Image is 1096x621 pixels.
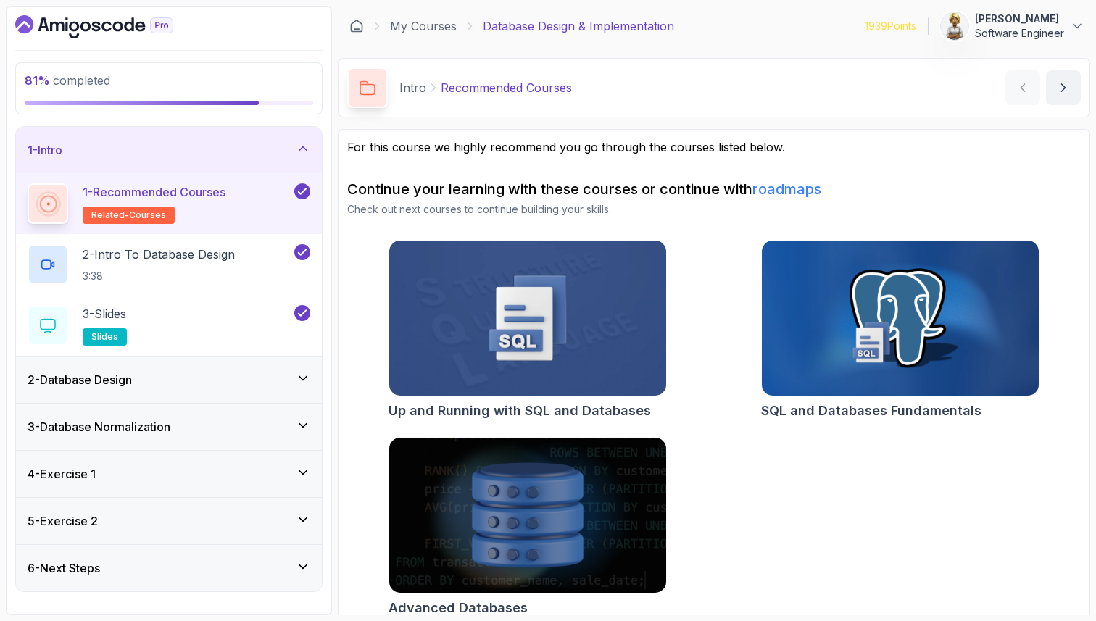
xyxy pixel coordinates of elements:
p: 1 - Recommended Courses [83,183,225,201]
p: Recommended Courses [441,79,572,96]
img: Up and Running with SQL and Databases card [389,241,666,396]
img: SQL and Databases Fundamentals card [762,241,1039,396]
button: 2-Intro To Database Design3:38 [28,244,310,285]
a: Advanced Databases cardAdvanced Databases [389,437,667,618]
button: 5-Exercise 2 [16,498,322,544]
p: Intro [399,79,426,96]
h3: 6 - Next Steps [28,559,100,577]
img: Advanced Databases card [389,438,666,593]
img: user profile image [941,12,968,40]
a: Dashboard [15,15,207,38]
button: 1-Recommended Coursesrelated-courses [28,183,310,224]
span: slides [91,331,118,343]
button: 3-Slidesslides [28,305,310,346]
p: Check out next courses to continue building your skills. [347,202,1081,217]
h2: Up and Running with SQL and Databases [389,401,651,421]
button: next content [1046,70,1081,105]
button: previous content [1005,70,1040,105]
button: 4-Exercise 1 [16,451,322,497]
a: roadmaps [752,180,821,198]
h3: 3 - Database Normalization [28,418,170,435]
p: For this course we highly recommend you go through the courses listed below. [347,138,1081,156]
h3: 2 - Database Design [28,371,132,388]
h2: SQL and Databases Fundamentals [761,401,981,421]
button: 2-Database Design [16,357,322,403]
a: Up and Running with SQL and Databases cardUp and Running with SQL and Databases [389,240,667,421]
p: Database Design & Implementation [483,17,674,35]
p: 3 - Slides [83,305,126,322]
p: 1939 Points [865,19,916,33]
a: SQL and Databases Fundamentals cardSQL and Databases Fundamentals [761,240,1039,421]
p: 2 - Intro To Database Design [83,246,235,263]
button: 6-Next Steps [16,545,322,591]
p: 3:38 [83,269,235,283]
h3: 4 - Exercise 1 [28,465,96,483]
button: 1-Intro [16,127,322,173]
span: related-courses [91,209,166,221]
button: user profile image[PERSON_NAME]Software Engineer [940,12,1084,41]
p: [PERSON_NAME] [975,12,1064,26]
button: 3-Database Normalization [16,404,322,450]
h3: 1 - Intro [28,141,62,159]
h2: Continue your learning with these courses or continue with [347,179,1081,199]
span: completed [25,73,110,88]
h2: Advanced Databases [389,598,528,618]
a: Dashboard [349,19,364,33]
h3: 5 - Exercise 2 [28,512,98,530]
span: 81 % [25,73,50,88]
a: My Courses [390,17,457,35]
p: Software Engineer [975,26,1064,41]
